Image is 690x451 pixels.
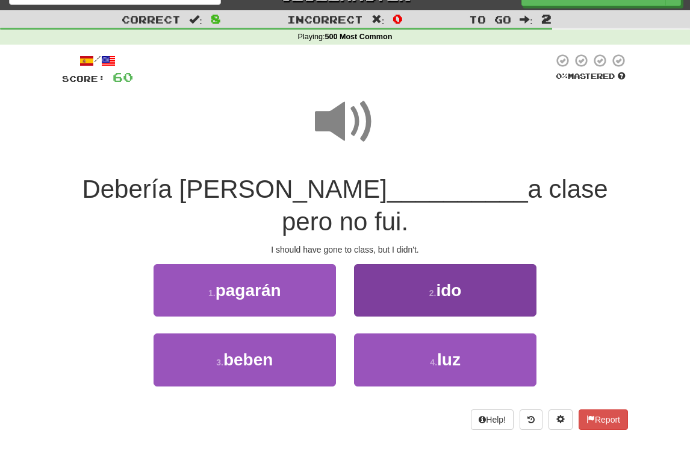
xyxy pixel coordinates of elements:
[154,333,336,386] button: 3.beben
[62,53,133,68] div: /
[541,11,552,26] span: 2
[62,74,105,84] span: Score:
[520,14,533,25] span: :
[122,13,181,25] span: Correct
[371,14,385,25] span: :
[354,333,536,386] button: 4.luz
[437,350,461,369] span: luz
[216,281,281,300] span: pagarán
[82,175,387,203] span: Debería [PERSON_NAME]
[430,358,437,367] small: 4 .
[556,71,568,81] span: 0 %
[216,358,223,367] small: 3 .
[436,281,461,300] span: ido
[429,288,437,298] small: 2 .
[189,14,202,25] span: :
[520,409,542,430] button: Round history (alt+y)
[223,350,273,369] span: beben
[211,11,221,26] span: 8
[469,13,511,25] span: To go
[471,409,514,430] button: Help!
[325,33,392,41] strong: 500 Most Common
[387,175,528,203] span: __________
[208,288,216,298] small: 1 .
[579,409,628,430] button: Report
[553,71,628,82] div: Mastered
[287,13,363,25] span: Incorrect
[154,264,336,317] button: 1.pagarán
[354,264,536,317] button: 2.ido
[62,244,628,256] div: I should have gone to class, but I didn't.
[393,11,403,26] span: 0
[113,69,133,84] span: 60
